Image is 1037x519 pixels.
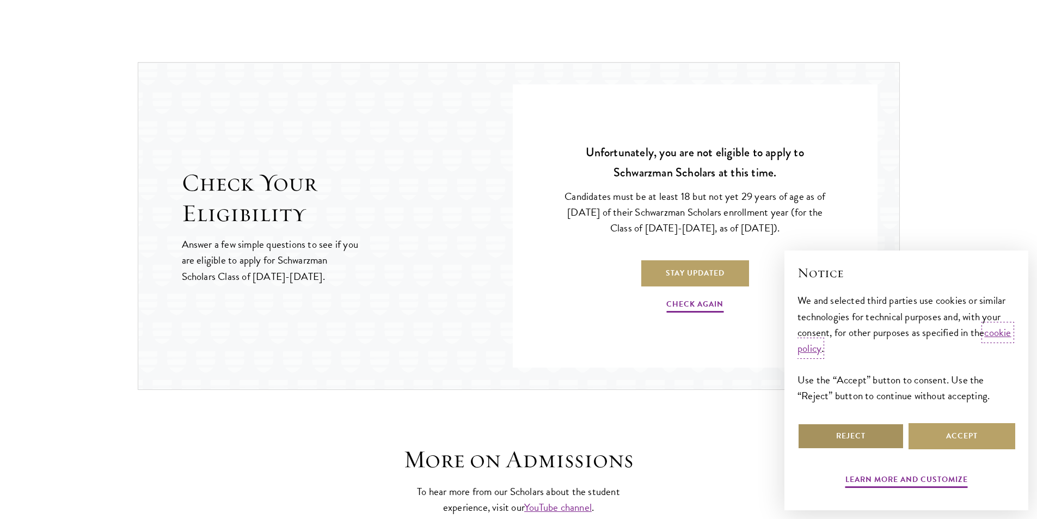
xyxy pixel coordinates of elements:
button: Accept [909,423,1015,449]
a: cookie policy [797,325,1011,356]
p: Answer a few simple questions to see if you are eligible to apply for Schwarzman Scholars Class o... [182,236,360,284]
h2: Notice [797,264,1015,282]
p: To hear more from our Scholars about the student experience, visit our . [413,484,625,515]
h2: Check Your Eligibility [182,168,513,229]
a: Check Again [666,297,723,314]
button: Learn more and customize [845,473,968,490]
button: Reject [797,423,904,449]
a: YouTube channel [524,499,592,515]
h3: More on Admissions [350,444,688,475]
div: We and selected third parties use cookies or similar technologies for technical purposes and, wit... [797,292,1015,403]
strong: Unfortunately, you are not eligible to apply to Schwarzman Scholars at this time. [586,143,803,181]
a: Stay Updated [641,260,749,286]
p: Candidates must be at least 18 but not yet 29 years of age as of [DATE] of their Schwarzman Schol... [562,188,829,236]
